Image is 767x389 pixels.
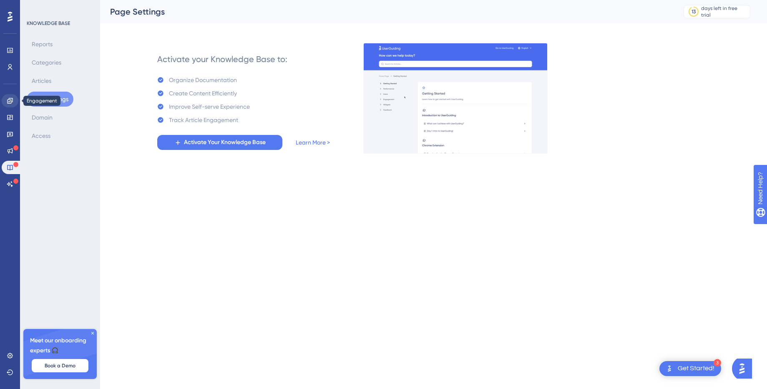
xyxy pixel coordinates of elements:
button: Reports [27,37,58,52]
button: Domain [27,110,58,125]
div: Track Article Engagement [169,115,238,125]
img: a27db7f7ef9877a438c7956077c236be.gif [363,43,548,154]
div: KNOWLEDGE BASE [27,20,70,27]
div: Organize Documentation [169,75,237,85]
img: launcher-image-alternative-text [664,364,674,374]
iframe: UserGuiding AI Assistant Launcher [732,356,757,381]
span: Activate Your Knowledge Base [184,137,266,147]
div: Activate your Knowledge Base to: [157,53,287,65]
div: days left in free trial [701,5,747,18]
div: Improve Self-serve Experience [169,102,250,112]
button: Categories [27,55,66,70]
button: Book a Demo [32,359,88,372]
span: Need Help? [20,2,52,12]
button: Page Settings [27,92,73,107]
div: 13 [692,8,696,15]
div: Get Started! [678,364,714,373]
span: Meet our onboarding experts 🎧 [30,336,90,356]
div: Page Settings [110,6,663,17]
span: Book a Demo [45,362,75,369]
a: Learn More > [296,137,330,147]
div: Open Get Started! checklist, remaining modules: 3 [659,361,721,376]
div: Create Content Efficiently [169,88,237,98]
button: Access [27,128,55,143]
button: Articles [27,73,56,88]
div: 3 [714,359,721,367]
button: Activate Your Knowledge Base [157,135,282,150]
